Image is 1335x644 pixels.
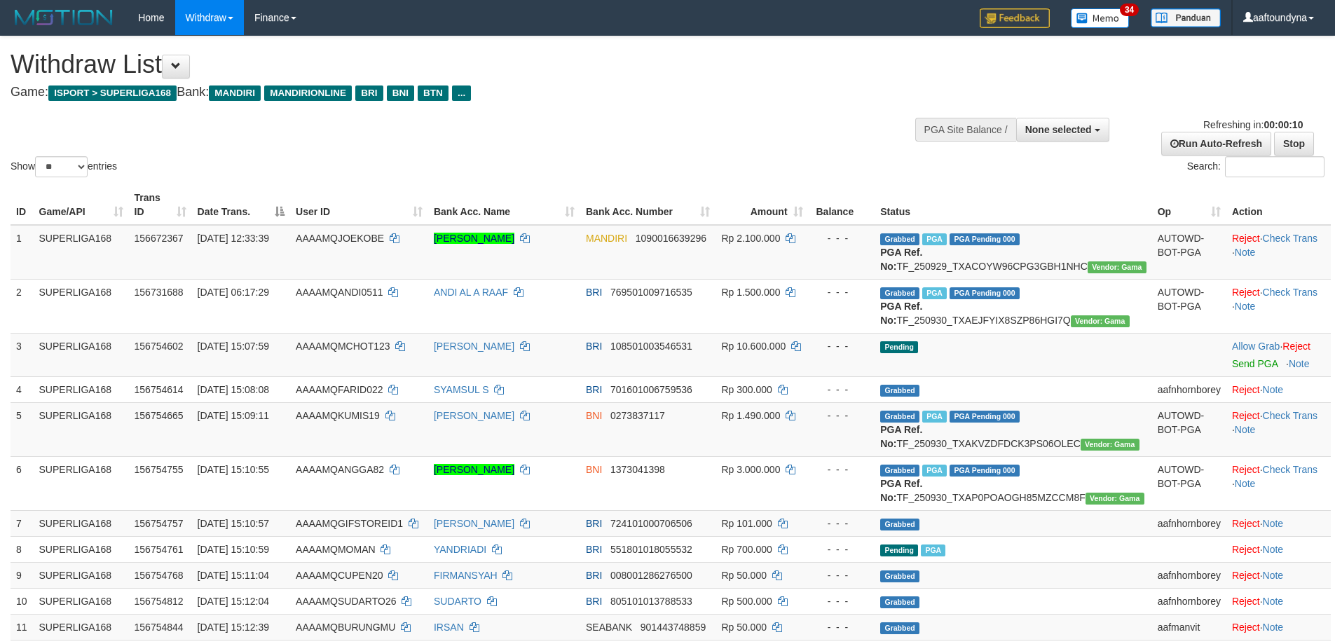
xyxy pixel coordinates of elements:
[434,596,481,607] a: SUDARTO
[135,544,184,555] span: 156754761
[434,341,514,352] a: [PERSON_NAME]
[1071,315,1130,327] span: Vendor URL: https://trx31.1velocity.biz
[875,402,1151,456] td: TF_250930_TXAKVZDFDCK3PS06OLEC
[135,622,184,633] span: 156754844
[135,464,184,475] span: 156754755
[198,570,269,581] span: [DATE] 15:11:04
[610,570,692,581] span: Copy 008001286276500 to clipboard
[1263,570,1284,581] a: Note
[1232,570,1260,581] a: Reject
[875,225,1151,280] td: TF_250929_TXACOYW96CPG3GBH1NHC
[721,287,780,298] span: Rp 1.500.000
[198,464,269,475] span: [DATE] 15:10:55
[1232,233,1260,244] a: Reject
[1226,402,1331,456] td: · ·
[129,185,192,225] th: Trans ID: activate to sort column ascending
[586,464,602,475] span: BNI
[11,225,34,280] td: 1
[880,622,919,634] span: Grabbed
[880,247,922,272] b: PGA Ref. No:
[1152,614,1226,640] td: aafmanvit
[880,478,922,503] b: PGA Ref. No:
[814,231,870,245] div: - - -
[434,287,508,298] a: ANDI AL A RAAF
[1235,301,1256,312] a: Note
[34,510,129,536] td: SUPERLIGA168
[610,287,692,298] span: Copy 769501009716535 to clipboard
[580,185,716,225] th: Bank Acc. Number: activate to sort column ascending
[1152,510,1226,536] td: aafnhornborey
[610,544,692,555] span: Copy 551801018055532 to clipboard
[34,614,129,640] td: SUPERLIGA168
[814,409,870,423] div: - - -
[716,185,808,225] th: Amount: activate to sort column ascending
[610,384,692,395] span: Copy 701601006759536 to clipboard
[11,50,876,78] h1: Withdraw List
[915,118,1016,142] div: PGA Site Balance /
[1187,156,1324,177] label: Search:
[11,376,34,402] td: 4
[809,185,875,225] th: Balance
[1226,225,1331,280] td: · ·
[1151,8,1221,27] img: panduan.png
[11,402,34,456] td: 5
[198,233,269,244] span: [DATE] 12:33:39
[1263,622,1284,633] a: Note
[296,596,396,607] span: AAAAMQSUDARTO26
[34,562,129,588] td: SUPERLIGA168
[721,410,780,421] span: Rp 1.490.000
[135,518,184,529] span: 156754757
[34,376,129,402] td: SUPERLIGA168
[1232,596,1260,607] a: Reject
[434,518,514,529] a: [PERSON_NAME]
[11,588,34,614] td: 10
[11,456,34,510] td: 6
[434,410,514,421] a: [PERSON_NAME]
[814,620,870,634] div: - - -
[880,233,919,245] span: Grabbed
[198,544,269,555] span: [DATE] 15:10:59
[1152,402,1226,456] td: AUTOWD-BOT-PGA
[721,622,767,633] span: Rp 50.000
[1264,119,1303,130] strong: 00:00:10
[434,384,489,395] a: SYAMSUL S
[135,596,184,607] span: 156754812
[1263,518,1284,529] a: Note
[721,233,780,244] span: Rp 2.100.000
[198,596,269,607] span: [DATE] 15:12:04
[880,341,918,353] span: Pending
[11,536,34,562] td: 8
[11,156,117,177] label: Show entries
[721,341,786,352] span: Rp 10.600.000
[880,544,918,556] span: Pending
[1235,247,1256,258] a: Note
[35,156,88,177] select: Showentries
[387,85,414,101] span: BNI
[1152,588,1226,614] td: aafnhornborey
[721,518,772,529] span: Rp 101.000
[1263,596,1284,607] a: Note
[434,233,514,244] a: [PERSON_NAME]
[1152,279,1226,333] td: AUTOWD-BOT-PGA
[290,185,428,225] th: User ID: activate to sort column ascending
[135,233,184,244] span: 156672367
[434,570,498,581] a: FIRMANSYAH
[875,279,1151,333] td: TF_250930_TXAEJFYIX8SZP86HGI7Q
[11,333,34,376] td: 3
[135,384,184,395] span: 156754614
[586,384,602,395] span: BRI
[34,185,129,225] th: Game/API: activate to sort column ascending
[198,341,269,352] span: [DATE] 15:07:59
[34,536,129,562] td: SUPERLIGA168
[296,622,395,633] span: AAAAMQBURUNGMU
[610,341,692,352] span: Copy 108501003546531 to clipboard
[1088,261,1146,273] span: Vendor URL: https://trx31.1velocity.biz
[814,463,870,477] div: - - -
[1226,510,1331,536] td: ·
[34,225,129,280] td: SUPERLIGA168
[296,544,376,555] span: AAAAMQMOMAN
[586,596,602,607] span: BRI
[11,7,117,28] img: MOTION_logo.png
[198,622,269,633] span: [DATE] 15:12:39
[880,301,922,326] b: PGA Ref. No:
